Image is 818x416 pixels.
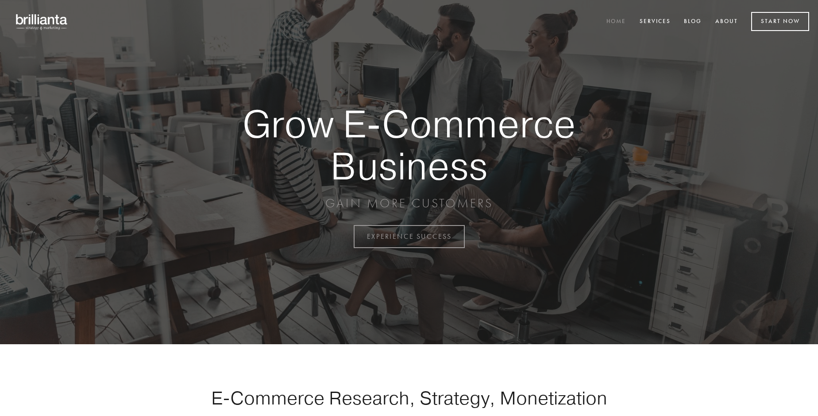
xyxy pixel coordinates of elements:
a: Home [601,15,632,29]
a: About [710,15,744,29]
p: GAIN MORE CUSTOMERS [212,195,606,211]
a: Blog [678,15,707,29]
strong: Grow E-Commerce Business [212,103,606,187]
h1: E-Commerce Research, Strategy, Monetization [183,387,635,409]
a: EXPERIENCE SUCCESS [354,225,465,248]
a: Start Now [751,12,809,31]
a: Services [634,15,676,29]
img: brillianta - research, strategy, marketing [9,9,75,35]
